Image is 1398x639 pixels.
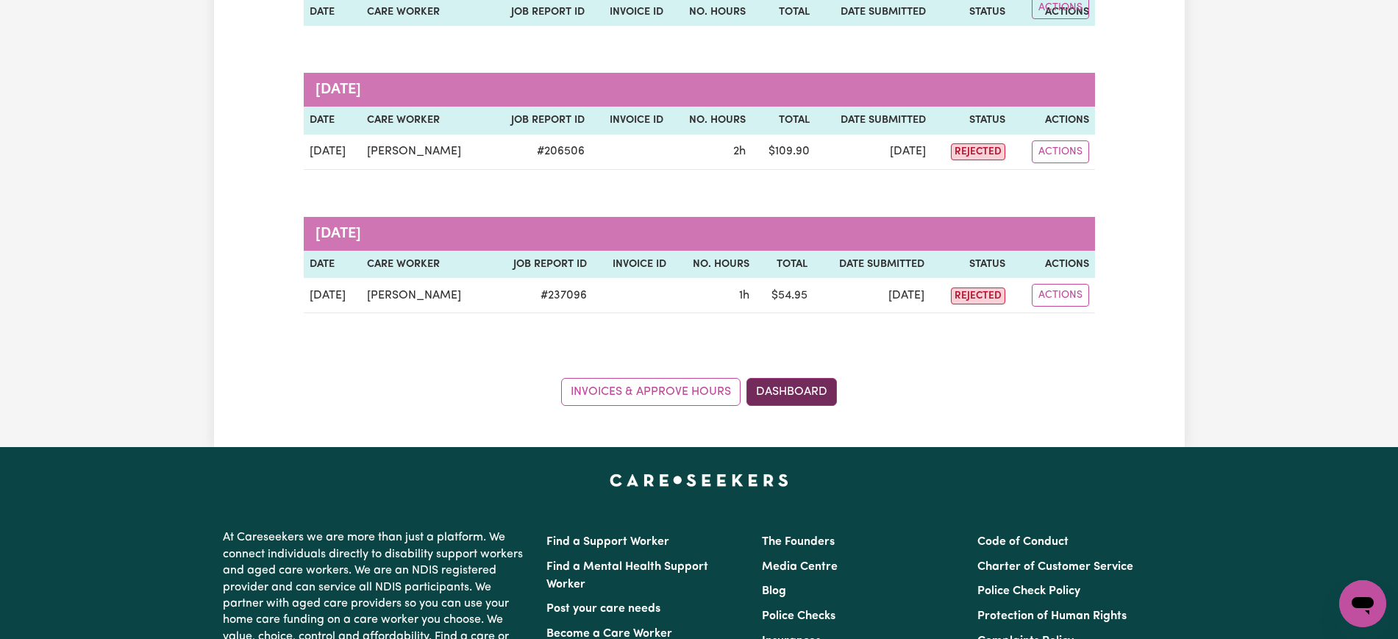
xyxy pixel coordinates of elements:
iframe: Button to launch messaging window [1339,580,1386,627]
td: [PERSON_NAME] [361,135,488,170]
th: Actions [1011,251,1095,279]
th: Status [932,107,1011,135]
th: Date [304,251,362,279]
a: Code of Conduct [977,536,1069,548]
a: Media Centre [762,561,838,573]
a: Invoices & Approve Hours [561,378,741,406]
th: Invoice ID [591,107,669,135]
th: Job Report ID [488,107,591,135]
td: # 237096 [490,278,593,313]
a: Protection of Human Rights [977,610,1127,622]
td: [DATE] [813,278,931,313]
a: Police Checks [762,610,835,622]
a: Police Check Policy [977,585,1080,597]
th: Status [930,251,1010,279]
th: Total [755,251,813,279]
th: Actions [1011,107,1094,135]
a: Careseekers home page [610,474,788,485]
th: Care worker [361,107,488,135]
td: $ 54.95 [755,278,813,313]
span: rejected [951,143,1005,160]
caption: [DATE] [304,217,1095,251]
th: Invoice ID [593,251,672,279]
span: rejected [951,288,1005,304]
caption: [DATE] [304,73,1095,107]
a: Charter of Customer Service [977,561,1133,573]
td: $ 109.90 [752,135,816,170]
td: [DATE] [816,135,932,170]
a: Find a Support Worker [546,536,669,548]
a: Find a Mental Health Support Worker [546,561,708,590]
td: # 206506 [488,135,591,170]
th: No. Hours [672,251,755,279]
a: The Founders [762,536,835,548]
a: Post your care needs [546,603,660,615]
th: Date Submitted [816,107,932,135]
th: Date [304,107,361,135]
th: No. Hours [669,107,752,135]
button: Actions [1032,140,1089,163]
th: Care worker [361,251,489,279]
td: [PERSON_NAME] [361,278,489,313]
a: Blog [762,585,786,597]
button: Actions [1032,284,1089,307]
th: Total [752,107,816,135]
th: Date Submitted [813,251,931,279]
td: [DATE] [304,135,361,170]
span: 2 hours [733,146,746,157]
td: [DATE] [304,278,362,313]
th: Job Report ID [490,251,593,279]
span: 1 hour [739,290,749,301]
a: Dashboard [746,378,837,406]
